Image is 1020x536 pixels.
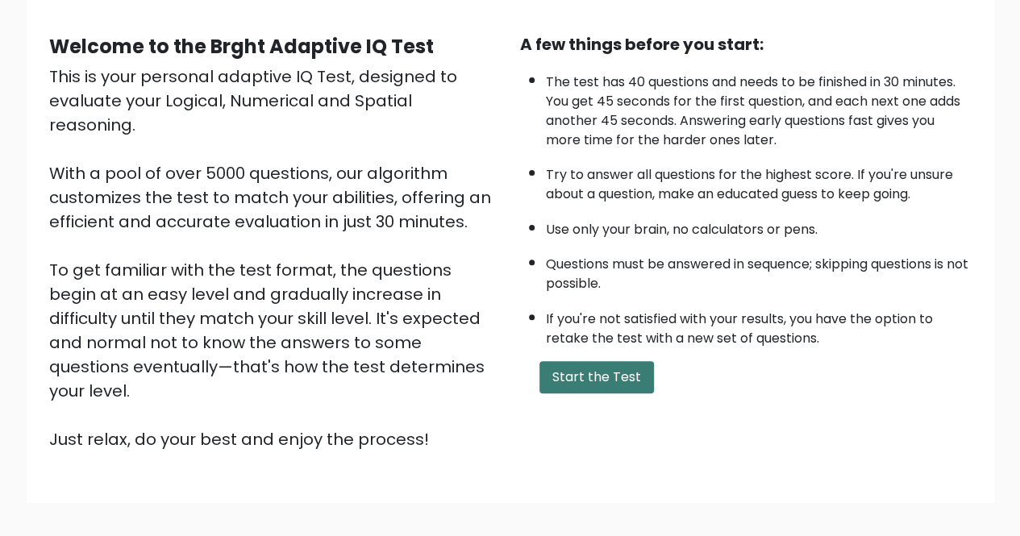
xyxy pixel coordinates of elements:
[539,361,654,393] button: Start the Test
[546,64,972,150] li: The test has 40 questions and needs to be finished in 30 minutes. You get 45 seconds for the firs...
[546,157,972,204] li: Try to answer all questions for the highest score. If you're unsure about a question, make an edu...
[546,212,972,239] li: Use only your brain, no calculators or pens.
[546,301,972,348] li: If you're not satisfied with your results, you have the option to retake the test with a new set ...
[520,32,972,56] div: A few things before you start:
[546,247,972,293] li: Questions must be answered in sequence; skipping questions is not possible.
[49,64,501,451] div: This is your personal adaptive IQ Test, designed to evaluate your Logical, Numerical and Spatial ...
[49,33,434,60] b: Welcome to the Brght Adaptive IQ Test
